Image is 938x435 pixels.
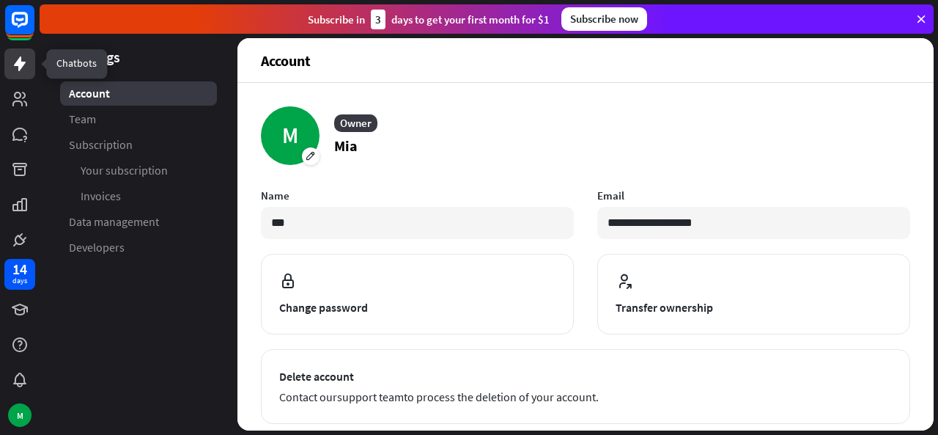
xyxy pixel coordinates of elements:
div: Owner [334,114,377,132]
span: Invoices [81,189,121,204]
span: Transfer ownership [616,299,892,316]
a: Developers [60,235,217,260]
span: Account [69,86,110,101]
div: Subscribe now [561,7,647,31]
button: Delete account Contact oursupport teamto process the deletion of your account. [261,349,910,424]
p: Mia [334,135,377,157]
button: Transfer ownership [597,254,910,335]
header: Settings [40,47,237,67]
a: Team [60,107,217,131]
a: Subscription [60,133,217,157]
a: Data management [60,210,217,234]
div: 3 [371,10,385,29]
div: days [12,276,27,286]
button: Change password [261,254,574,335]
button: Open LiveChat chat widget [12,6,56,50]
div: M [8,403,32,427]
span: Data management [69,214,159,230]
a: 14 days [4,259,35,290]
div: Subscribe in days to get your first month for $1 [308,10,550,29]
a: support team [337,390,404,404]
label: Email [597,189,910,202]
a: Invoices [60,184,217,208]
div: M [261,106,320,165]
span: Team [69,112,96,127]
span: Subscription [69,137,133,153]
label: Name [261,189,574,202]
a: Your subscription [60,158,217,183]
span: Developers [69,240,125,255]
div: 14 [12,263,27,276]
span: Delete account [279,368,892,385]
span: Your subscription [81,163,168,178]
span: Change password [279,299,555,316]
span: Contact our to process the deletion of your account. [279,388,892,406]
header: Account [237,38,934,82]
